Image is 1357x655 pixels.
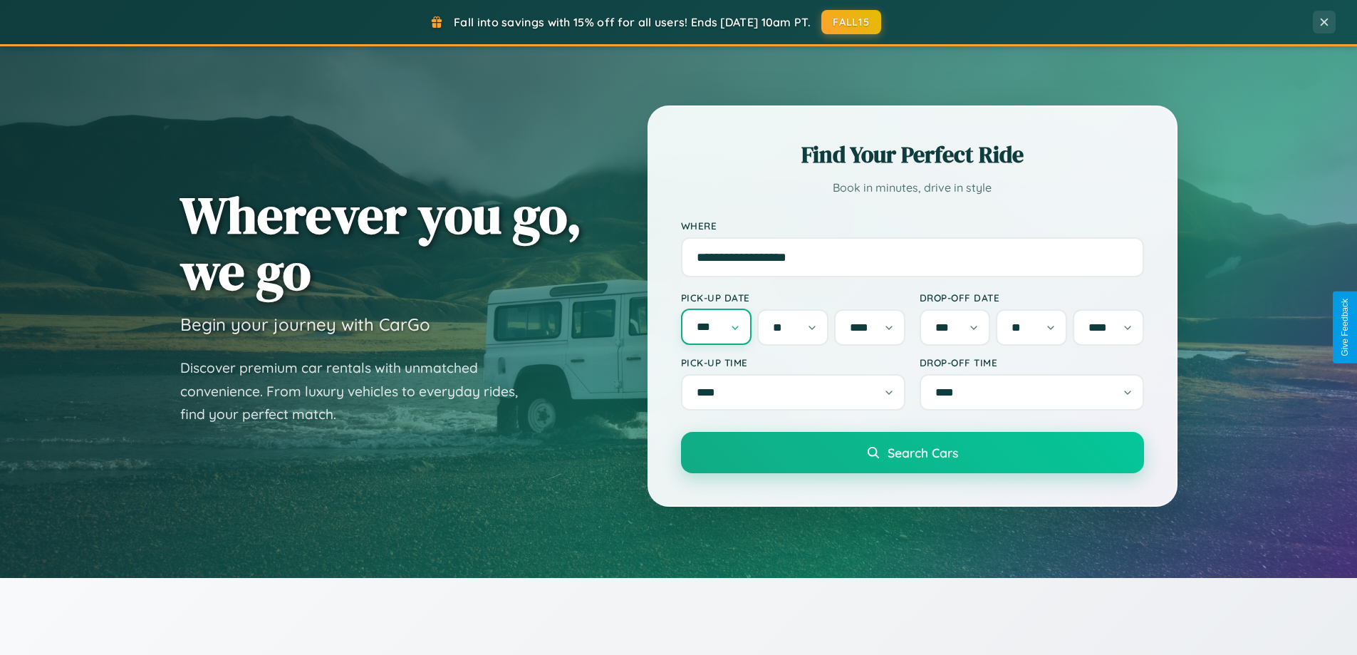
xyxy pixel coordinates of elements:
[454,15,811,29] span: Fall into savings with 15% off for all users! Ends [DATE] 10am PT.
[180,314,430,335] h3: Begin your journey with CarGo
[681,177,1144,198] p: Book in minutes, drive in style
[821,10,881,34] button: FALL15
[681,139,1144,170] h2: Find Your Perfect Ride
[681,220,1144,232] label: Where
[681,432,1144,473] button: Search Cars
[920,356,1144,368] label: Drop-off Time
[180,356,536,426] p: Discover premium car rentals with unmatched convenience. From luxury vehicles to everyday rides, ...
[681,292,905,304] label: Pick-up Date
[920,292,1144,304] label: Drop-off Date
[1340,299,1350,356] div: Give Feedback
[180,187,582,299] h1: Wherever you go, we go
[681,356,905,368] label: Pick-up Time
[888,445,958,460] span: Search Cars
